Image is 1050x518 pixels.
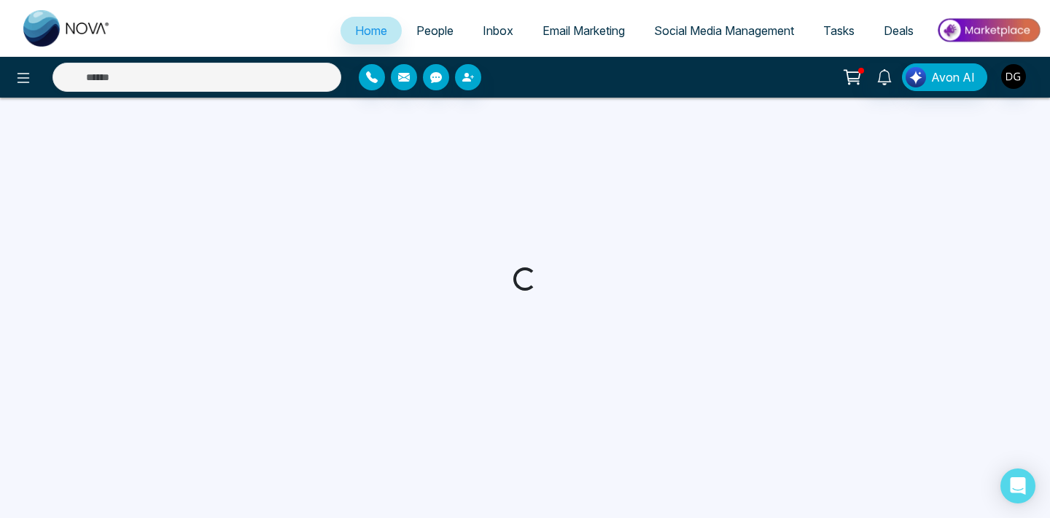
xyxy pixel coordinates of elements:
[542,23,625,38] span: Email Marketing
[869,17,928,44] a: Deals
[1001,64,1026,89] img: User Avatar
[23,10,111,47] img: Nova CRM Logo
[402,17,468,44] a: People
[823,23,855,38] span: Tasks
[906,67,926,87] img: Lead Flow
[416,23,454,38] span: People
[468,17,528,44] a: Inbox
[1000,468,1035,503] div: Open Intercom Messenger
[528,17,639,44] a: Email Marketing
[884,23,914,38] span: Deals
[654,23,794,38] span: Social Media Management
[355,23,387,38] span: Home
[902,63,987,91] button: Avon AI
[639,17,809,44] a: Social Media Management
[483,23,513,38] span: Inbox
[936,14,1041,47] img: Market-place.gif
[341,17,402,44] a: Home
[809,17,869,44] a: Tasks
[931,68,975,86] span: Avon AI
